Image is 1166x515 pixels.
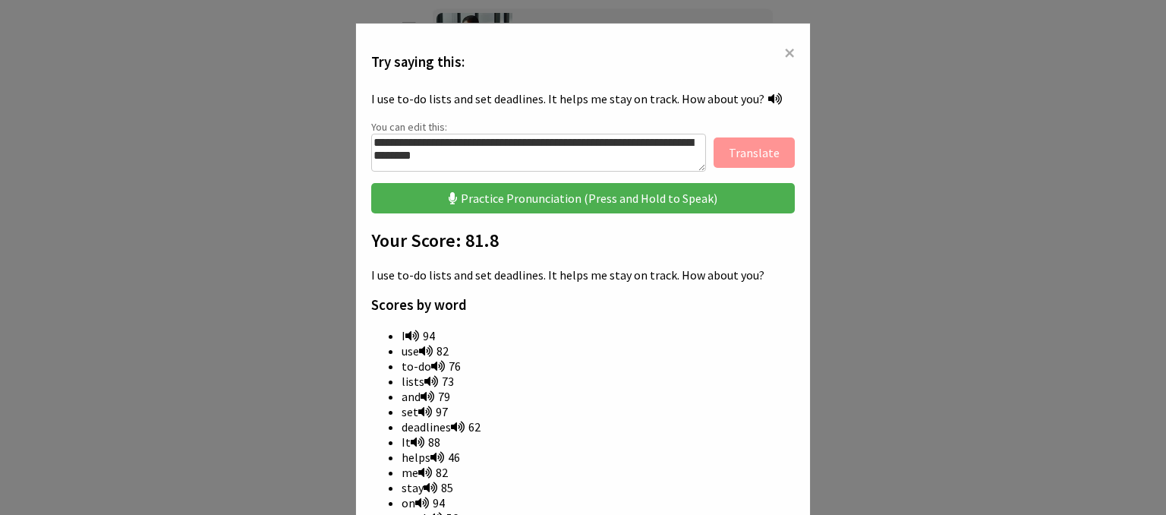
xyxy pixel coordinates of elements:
[402,450,460,465] span: helps 46
[402,465,448,480] span: me 82
[402,404,448,419] span: set 97
[371,53,795,71] h3: Try saying this:
[402,359,461,374] span: to-do 76
[784,39,795,66] span: ×
[402,374,454,389] span: lists 73
[402,480,453,495] span: stay 85
[402,389,450,404] span: and 79
[402,495,445,510] span: on 94
[402,328,435,343] span: I 94
[371,120,795,134] p: You can edit this:
[371,183,795,213] button: Practice Pronunciation (Press and Hold to Speak)
[402,419,481,434] span: deadlines 62
[714,137,795,168] button: Translate
[371,296,795,314] h3: Scores by word
[371,267,795,283] p: I use to-do lists and set deadlines. It helps me stay on track. How about you?
[402,343,449,359] span: use 82
[371,229,795,252] h2: Your Score: 81.8
[402,434,440,450] span: It 88
[371,85,795,112] div: I use to-do lists and set deadlines. It helps me stay on track. How about you?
